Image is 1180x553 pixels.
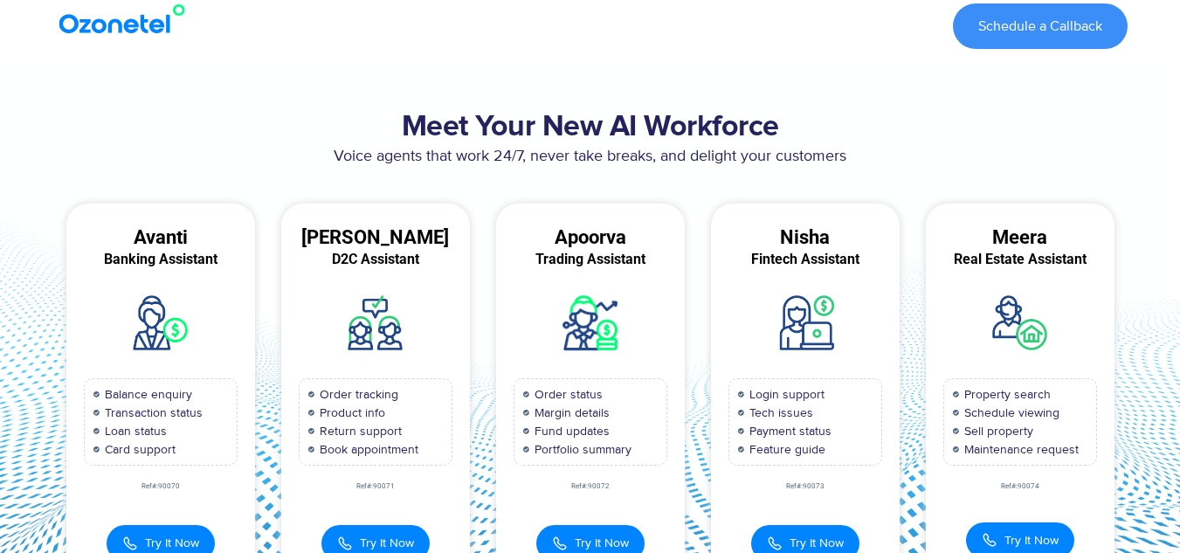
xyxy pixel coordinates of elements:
span: Book appointment [315,440,418,459]
div: Apoorva [496,230,685,245]
div: D2C Assistant [281,252,470,267]
div: Fintech Assistant [711,252,900,267]
img: Call Icon [982,532,997,548]
span: Fund updates [530,422,610,440]
div: Ref#:90072 [496,483,685,490]
div: Ref#:90073 [711,483,900,490]
span: Try It Now [145,534,199,552]
span: Try It Now [1004,531,1059,550]
img: Call Icon [767,534,783,553]
div: Trading Assistant [496,252,685,267]
p: Voice agents that work 24/7, never take breaks, and delight your customers [53,145,1128,169]
h2: Meet Your New AI Workforce [53,110,1128,145]
div: [PERSON_NAME] [281,230,470,245]
span: Return support [315,422,402,440]
span: Margin details [530,404,610,422]
span: Login support [745,385,825,404]
span: Balance enquiry [100,385,192,404]
img: Call Icon [122,534,138,553]
div: Nisha [711,230,900,245]
span: Order tracking [315,385,398,404]
span: Transaction status [100,404,203,422]
span: Portfolio summary [530,440,631,459]
span: Order status [530,385,603,404]
span: Loan status [100,422,167,440]
span: Feature guide [745,440,825,459]
span: Property search [960,385,1051,404]
img: Call Icon [337,534,353,553]
div: Banking Assistant [66,252,255,267]
span: Schedule a Callback [978,19,1102,33]
span: Card support [100,440,176,459]
a: Schedule a Callback [953,3,1128,49]
div: Ref#:90071 [281,483,470,490]
div: Avanti [66,230,255,245]
div: Ref#:90074 [926,483,1114,490]
span: Tech issues [745,404,813,422]
div: Ref#:90070 [66,483,255,490]
img: Call Icon [552,534,568,553]
span: Try It Now [575,534,629,552]
span: Sell property [960,422,1033,440]
div: Real Estate Assistant [926,252,1114,267]
span: Try It Now [360,534,414,552]
span: Try It Now [790,534,844,552]
span: Payment status [745,422,832,440]
span: Product info [315,404,385,422]
span: Maintenance request [960,440,1079,459]
span: Schedule viewing [960,404,1059,422]
div: Meera [926,230,1114,245]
